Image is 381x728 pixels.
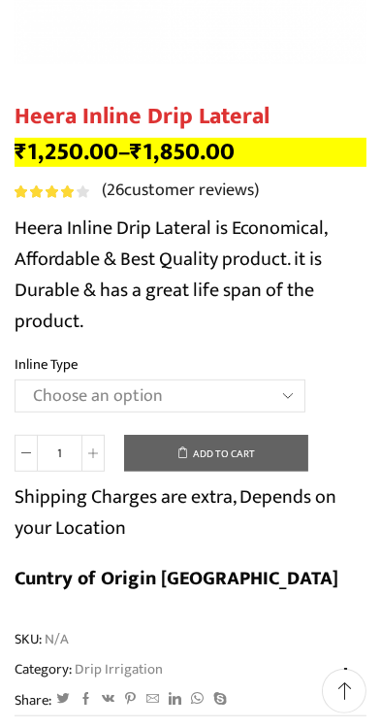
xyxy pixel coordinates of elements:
[15,103,366,131] h1: Heera Inline Drip Lateral
[15,354,78,375] label: Inline Type
[15,138,366,167] p: –
[130,132,235,172] bdi: 1,850.00
[15,659,163,679] span: Category:
[72,657,163,681] a: Drip Irrigation
[15,629,366,649] span: SKU:
[124,435,308,472] button: Add to cart
[15,185,93,198] div: Rated 3.81 out of 5
[15,562,338,595] b: Cuntry of Origin [GEOGRAPHIC_DATA]
[15,690,51,711] span: Share:
[42,629,69,649] span: N/A
[130,132,143,172] span: ₹
[15,185,92,198] span: 26
[15,213,366,337] p: Heera Inline Drip Lateral is Economical, Affordable & Best Quality product. it is Durable & has a...
[15,481,366,544] p: Shipping Charges are extra, Depends on your Location
[102,179,259,204] a: (26customer reviews)
[15,132,118,172] bdi: 1,250.00
[15,132,27,172] span: ₹
[38,435,81,472] input: Product quantity
[15,185,75,198] span: Rated out of 5 based on customer ratings
[107,176,124,205] span: 26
